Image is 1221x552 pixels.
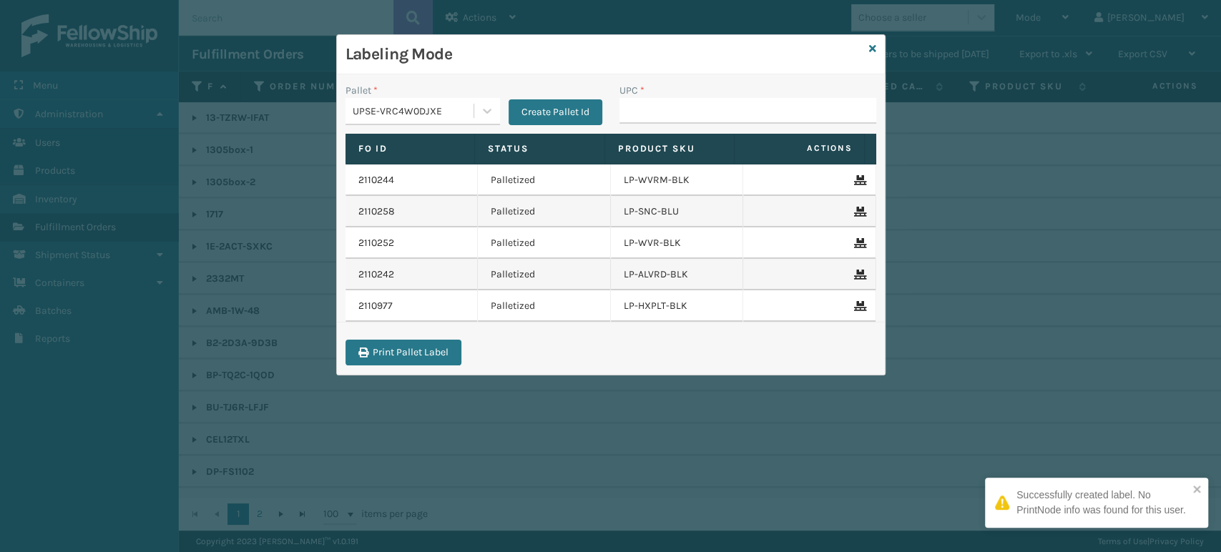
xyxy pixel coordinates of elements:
[345,44,863,65] h3: Labeling Mode
[618,142,722,155] label: Product SKU
[854,175,863,185] i: Remove From Pallet
[478,227,611,259] td: Palletized
[358,142,462,155] label: Fo Id
[353,104,475,119] div: UPSE-VRC4W0DJXE
[345,83,378,98] label: Pallet
[478,259,611,290] td: Palletized
[611,196,744,227] td: LP-SNC-BLU
[739,137,861,160] span: Actions
[854,270,863,280] i: Remove From Pallet
[611,227,744,259] td: LP-WVR-BLK
[854,301,863,311] i: Remove From Pallet
[478,196,611,227] td: Palletized
[611,164,744,196] td: LP-WVRM-BLK
[358,267,394,282] a: 2110242
[358,299,393,313] a: 2110977
[611,290,744,322] td: LP-HXPLT-BLK
[854,238,863,248] i: Remove From Pallet
[1192,483,1202,497] button: close
[478,290,611,322] td: Palletized
[611,259,744,290] td: LP-ALVRD-BLK
[619,83,644,98] label: UPC
[478,164,611,196] td: Palletized
[358,236,394,250] a: 2110252
[1016,488,1188,518] div: Successfully created label. No PrintNode info was found for this user.
[488,142,592,155] label: Status
[509,99,602,125] button: Create Pallet Id
[854,207,863,217] i: Remove From Pallet
[358,173,394,187] a: 2110244
[345,340,461,365] button: Print Pallet Label
[358,204,395,219] a: 2110258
